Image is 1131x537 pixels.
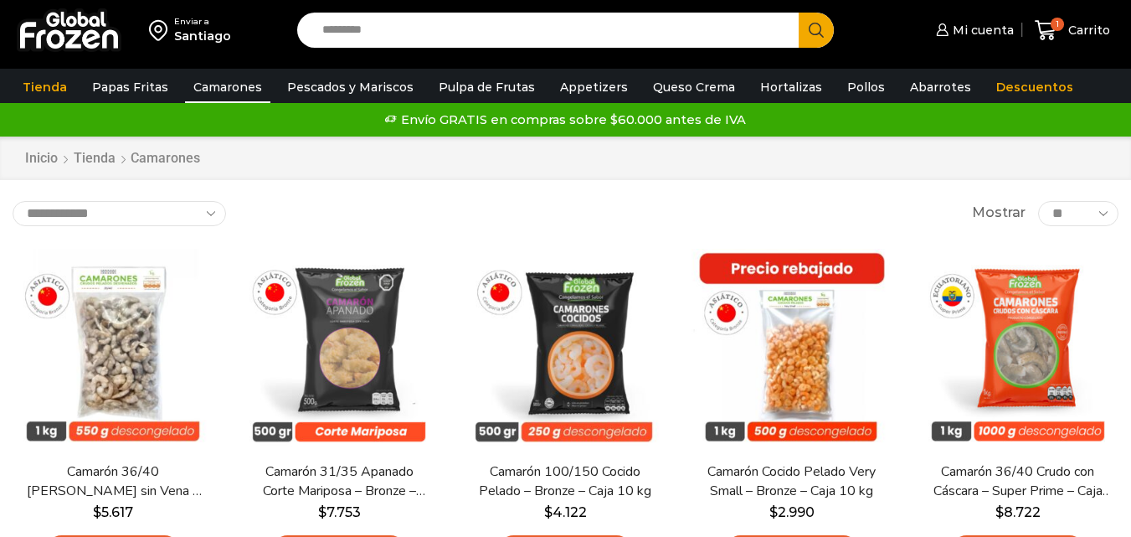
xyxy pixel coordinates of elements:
a: Camarón 31/35 Apanado Corte Mariposa – Bronze – Caja 5 kg [249,462,429,501]
bdi: 2.990 [769,504,815,520]
a: Pescados y Mariscos [279,71,422,103]
bdi: 7.753 [318,504,361,520]
a: 1 Carrito [1031,11,1114,50]
span: $ [93,504,101,520]
h1: Camarones [131,150,200,166]
a: Tienda [14,71,75,103]
img: address-field-icon.svg [149,16,174,44]
a: Papas Fritas [84,71,177,103]
div: Enviar a [174,16,231,28]
span: Carrito [1064,22,1110,39]
span: Mostrar [972,204,1026,223]
a: Hortalizas [752,71,830,103]
a: Camarón 36/40 Crudo con Cáscara – Super Prime – Caja 10 kg [928,462,1108,501]
a: Descuentos [988,71,1082,103]
span: $ [995,504,1004,520]
bdi: 8.722 [995,504,1041,520]
a: Camarón 100/150 Cocido Pelado – Bronze – Caja 10 kg [475,462,655,501]
span: 1 [1051,18,1064,31]
a: Inicio [24,149,59,168]
a: Camarones [185,71,270,103]
a: Appetizers [552,71,636,103]
a: Abarrotes [902,71,979,103]
a: Camarón 36/40 [PERSON_NAME] sin Vena – Bronze – Caja 10 kg [23,462,203,501]
select: Pedido de la tienda [13,201,226,226]
div: Santiago [174,28,231,44]
span: $ [769,504,778,520]
bdi: 4.122 [544,504,587,520]
button: Search button [799,13,834,48]
a: Queso Crema [645,71,743,103]
a: Tienda [73,149,116,168]
span: $ [544,504,553,520]
a: Pollos [839,71,893,103]
span: Mi cuenta [948,22,1014,39]
a: Mi cuenta [932,13,1014,47]
a: Pulpa de Frutas [430,71,543,103]
nav: Breadcrumb [24,149,200,168]
bdi: 5.617 [93,504,133,520]
a: Camarón Cocido Pelado Very Small – Bronze – Caja 10 kg [702,462,882,501]
span: $ [318,504,326,520]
